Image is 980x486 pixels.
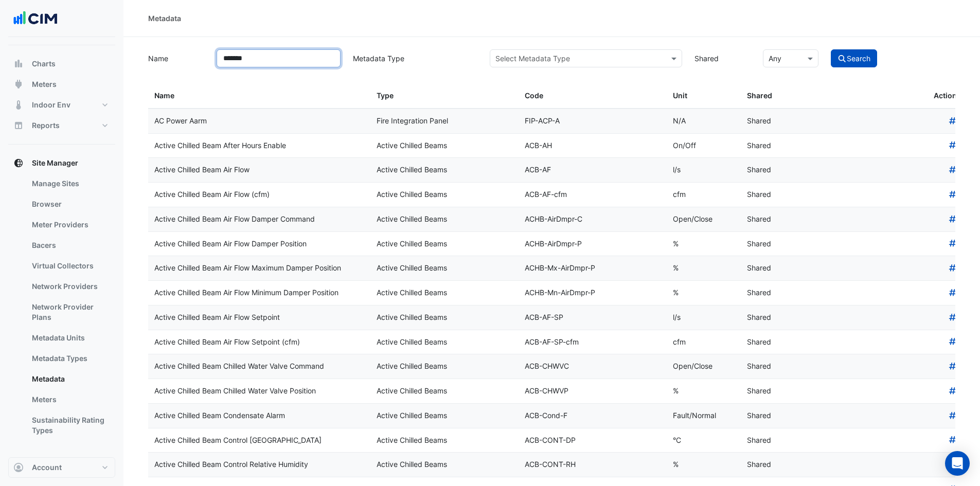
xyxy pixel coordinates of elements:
a: Virtual Collectors [24,256,115,276]
app-icon: Indoor Env [13,100,24,110]
div: Shared [747,164,809,176]
div: On/Off [673,140,735,152]
span: Unit [673,91,687,100]
span: Indoor Env [32,100,70,110]
a: Metadata Types [24,348,115,369]
a: Retrieve metadata usage counts for favourites, rules and templates [948,239,957,248]
a: Retrieve metadata usage counts for favourites, rules and templates [948,436,957,444]
div: Active Chilled Beam Air Flow Minimum Damper Position [154,287,364,299]
div: Active Chilled Beams [377,262,512,274]
div: Active Chilled Beams [377,361,512,372]
a: Network Provider Plans [24,297,115,328]
a: Retrieve metadata usage counts for favourites, rules and templates [948,411,957,420]
span: Site Manager [32,158,78,168]
div: Active Chilled Beams [377,140,512,152]
a: Browser [24,194,115,214]
div: Active Chilled Beam Air Flow Damper Command [154,213,364,225]
div: ACB-Cond-F [525,410,661,422]
div: ACHB-Mn-AirDmpr-P [525,287,661,299]
div: ACB-CHWVP [525,385,661,397]
div: cfm [673,336,735,348]
div: Shared [747,115,809,127]
div: FIP-ACP-A [525,115,661,127]
span: Account [32,462,62,473]
div: % [673,238,735,250]
a: Retrieve metadata usage counts for favourites, rules and templates [948,214,957,223]
a: Metadata [24,369,115,389]
a: Meters [24,389,115,410]
div: Shared [747,336,809,348]
button: Search [831,49,877,67]
a: Retrieve metadata usage counts for favourites, rules and templates [948,116,957,125]
div: Active Chilled Beams [377,287,512,299]
div: Active Chilled Beam Air Flow [154,164,364,176]
div: Active Chilled Beams [377,385,512,397]
div: Open/Close [673,361,735,372]
span: Action [934,90,957,102]
div: Active Chilled Beam Air Flow Setpoint [154,312,364,323]
div: Active Chilled Beams [377,189,512,201]
label: Shared [688,49,757,67]
a: Retrieve metadata usage counts for favourites, rules and templates [948,190,957,199]
div: l/s [673,164,735,176]
div: Shared [747,213,809,225]
div: Open Intercom Messenger [945,451,970,476]
div: ACB-AF-SP [525,312,661,323]
a: Retrieve metadata usage counts for favourites, rules and templates [948,141,957,150]
div: Active Chilled Beam Condensate Alarm [154,410,364,422]
span: Reports [32,120,60,131]
div: Shared [747,140,809,152]
div: Active Chilled Beams [377,336,512,348]
span: Shared [747,91,772,100]
div: Active Chilled Beam Air Flow Maximum Damper Position [154,262,364,274]
div: AC Power Aarm [154,115,364,127]
div: Shared [747,262,809,274]
a: Sustainability Rating Types [24,410,115,441]
div: ACB-CONT-DP [525,435,661,446]
a: Retrieve metadata usage counts for favourites, rules and templates [948,288,957,297]
a: Meter Providers [24,214,115,235]
div: Active Chilled Beams [377,164,512,176]
button: Site Manager [8,153,115,173]
div: ACB-AH [525,140,661,152]
div: Shared [747,459,809,471]
app-icon: Site Manager [13,158,24,168]
span: Code [525,91,543,100]
div: Shared [747,435,809,446]
div: Active Chilled Beams [377,410,512,422]
a: Retrieve metadata usage counts for favourites, rules and templates [948,165,957,174]
div: Metadata [148,13,181,24]
div: ACB-AF-SP-cfm [525,336,661,348]
span: Charts [32,59,56,69]
div: Active Chilled Beams [377,435,512,446]
div: Active Chilled Beam Air Flow (cfm) [154,189,364,201]
div: Active Chilled Beams [377,459,512,471]
a: Metadata Units [24,328,115,348]
div: Active Chilled Beam Chilled Water Valve Command [154,361,364,372]
div: % [673,459,735,471]
span: Type [377,91,394,100]
div: Active Chilled Beams [377,312,512,323]
button: Account [8,457,115,478]
a: Retrieve metadata usage counts for favourites, rules and templates [948,337,957,346]
div: Shared [747,312,809,323]
app-icon: Meters [13,79,24,89]
div: ACB-CHWVC [525,361,661,372]
div: Active Chilled Beams [377,238,512,250]
div: N/A [673,115,735,127]
label: Name [142,49,210,67]
div: Active Chilled Beam Air Flow Setpoint (cfm) [154,336,364,348]
div: l/s [673,312,735,323]
a: Retrieve metadata usage counts for favourites, rules and templates [948,386,957,395]
app-icon: Charts [13,59,24,69]
a: Retrieve metadata usage counts for favourites, rules and templates [948,362,957,370]
div: Site Manager [8,173,115,445]
a: Retrieve metadata usage counts for favourites, rules and templates [948,263,957,272]
div: ACHB-AirDmpr-P [525,238,661,250]
div: Shared [747,385,809,397]
a: Network Providers [24,276,115,297]
div: Active Chilled Beam Control Relative Humidity [154,459,364,471]
div: Shared [747,287,809,299]
div: ACHB-AirDmpr-C [525,213,661,225]
label: Metadata Type [347,49,483,67]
